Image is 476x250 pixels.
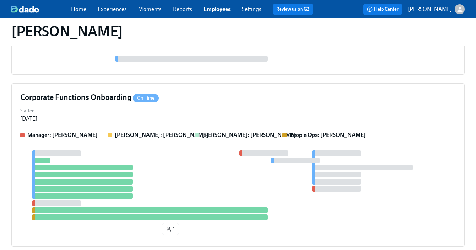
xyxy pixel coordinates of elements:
a: Moments [138,6,162,12]
a: Experiences [98,6,127,12]
img: dado [11,6,39,13]
h4: Corporate Functions Onboarding [20,92,159,103]
strong: People Ops: [PERSON_NAME] [290,132,366,138]
a: Settings [242,6,261,12]
button: Help Center [363,4,402,15]
a: dado [11,6,71,13]
span: On Time [133,95,159,101]
label: Started [20,107,37,115]
strong: Manager: [PERSON_NAME] [27,132,98,138]
strong: [PERSON_NAME]: [PERSON_NAME] [115,132,209,138]
button: 1 [162,223,179,235]
h1: [PERSON_NAME] [11,23,123,40]
a: Employees [204,6,231,12]
a: Home [71,6,86,12]
a: Review us on G2 [276,6,309,13]
div: [DATE] [20,115,37,123]
strong: [PERSON_NAME]: [PERSON_NAME] [202,132,296,138]
a: Reports [173,6,192,12]
button: [PERSON_NAME] [408,4,465,14]
span: Help Center [367,6,399,13]
button: Review us on G2 [273,4,313,15]
p: [PERSON_NAME] [408,5,452,13]
span: 1 [166,225,175,233]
